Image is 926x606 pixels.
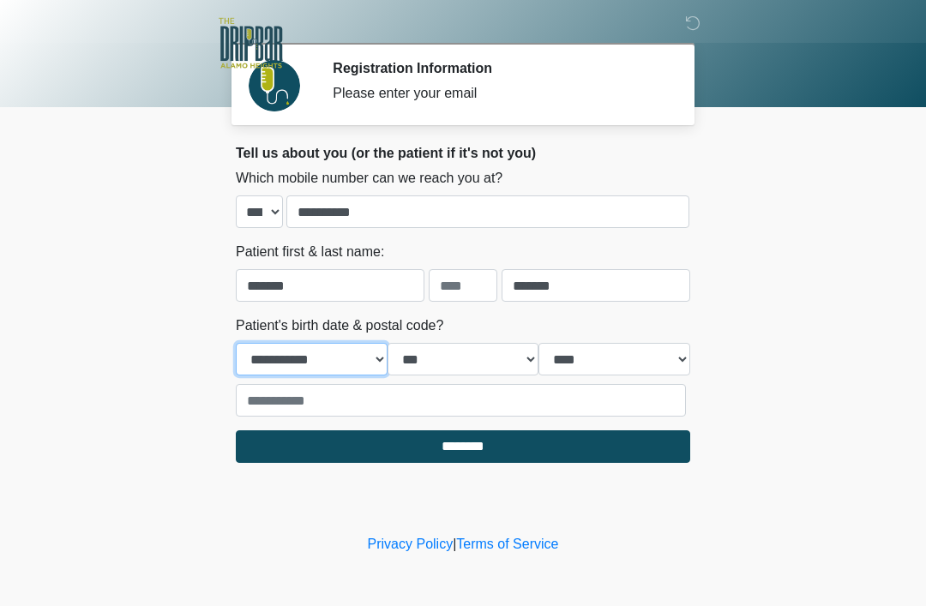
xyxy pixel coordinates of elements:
a: Privacy Policy [368,537,454,551]
label: Patient's birth date & postal code? [236,315,443,336]
a: Terms of Service [456,537,558,551]
h2: Tell us about you (or the patient if it's not you) [236,145,690,161]
img: The DRIPBaR - Alamo Heights Logo [219,13,283,74]
label: Which mobile number can we reach you at? [236,168,502,189]
div: Please enter your email [333,83,664,104]
label: Patient first & last name: [236,242,384,262]
a: | [453,537,456,551]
